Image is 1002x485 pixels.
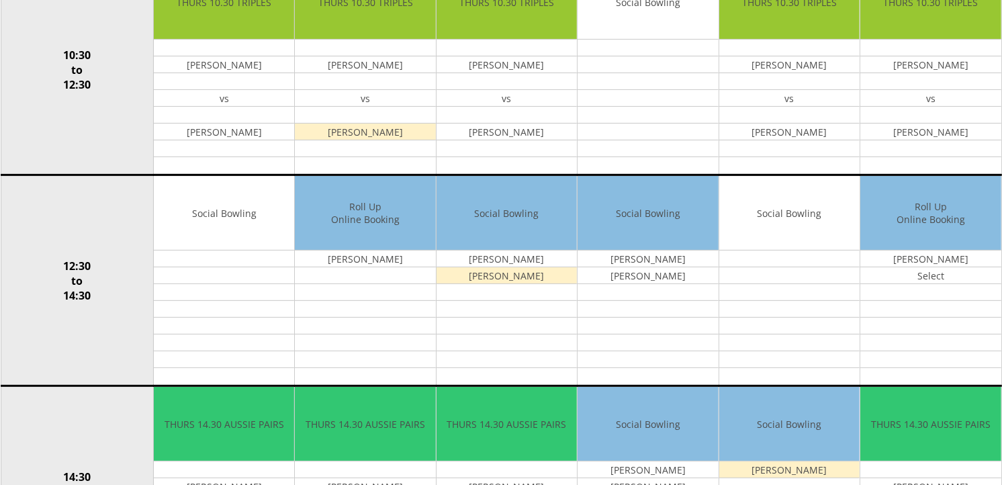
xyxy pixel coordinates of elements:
td: Social Bowling [154,176,294,251]
td: vs [154,90,294,107]
td: THURS 14.30 AUSSIE PAIRS [860,387,1001,461]
td: [PERSON_NAME] [154,56,294,73]
td: Social Bowling [437,176,577,251]
td: Social Bowling [578,387,718,461]
td: [PERSON_NAME] [295,251,435,267]
td: [PERSON_NAME] [719,56,860,73]
td: [PERSON_NAME] [437,267,577,284]
td: [PERSON_NAME] [437,124,577,140]
td: THURS 14.30 AUSSIE PAIRS [437,387,577,461]
td: [PERSON_NAME] [719,461,860,478]
td: [PERSON_NAME] [437,251,577,267]
td: THURS 14.30 AUSSIE PAIRS [154,387,294,461]
td: [PERSON_NAME] [578,251,718,267]
td: THURS 14.30 AUSSIE PAIRS [295,387,435,461]
td: [PERSON_NAME] [295,56,435,73]
td: Select [860,267,1001,284]
td: [PERSON_NAME] [578,461,718,478]
td: Roll Up Online Booking [860,176,1001,251]
td: vs [437,90,577,107]
td: Social Bowling [578,176,718,251]
td: vs [719,90,860,107]
td: vs [295,90,435,107]
td: [PERSON_NAME] [860,251,1001,267]
td: Social Bowling [719,176,860,251]
td: [PERSON_NAME] [578,267,718,284]
td: vs [860,90,1001,107]
td: [PERSON_NAME] [437,56,577,73]
td: [PERSON_NAME] [860,56,1001,73]
td: [PERSON_NAME] [154,124,294,140]
td: [PERSON_NAME] [295,124,435,140]
td: Roll Up Online Booking [295,176,435,251]
td: 12:30 to 14:30 [1,175,154,386]
td: Social Bowling [719,387,860,461]
td: [PERSON_NAME] [719,124,860,140]
td: [PERSON_NAME] [860,124,1001,140]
